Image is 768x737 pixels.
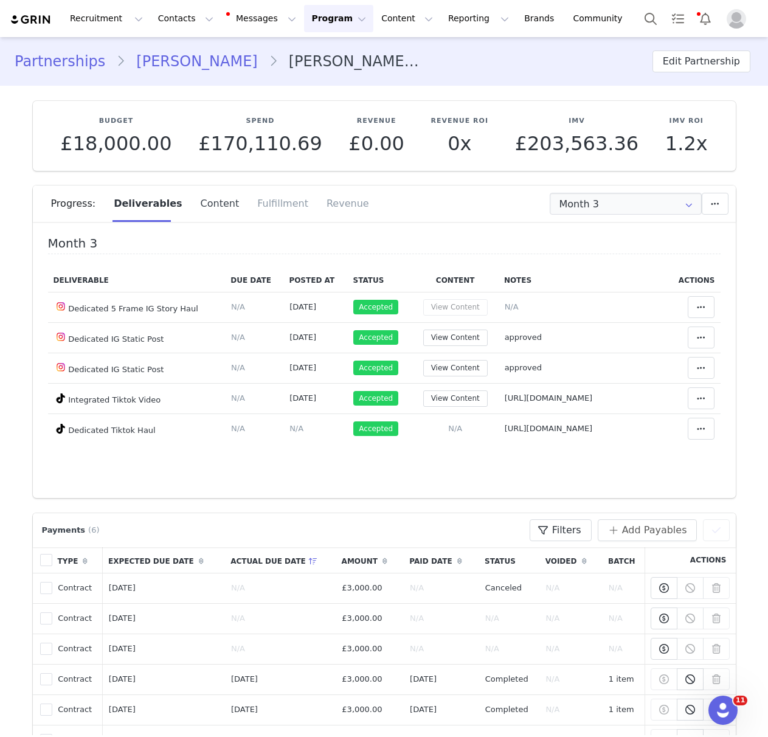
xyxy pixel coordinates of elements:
img: instagram.svg [56,332,66,342]
a: Community [566,5,635,32]
span: [URL][DOMAIN_NAME] [505,393,593,403]
td: Contract [52,634,103,664]
span: N/A [231,424,245,433]
span: N/A [231,363,245,372]
th: Due Date [225,269,283,292]
th: Status [348,269,412,292]
td: Contract [52,694,103,725]
button: Search [637,5,664,32]
button: Recruitment [63,5,150,32]
th: Status [479,547,540,573]
td: [DATE] [404,664,479,694]
p: Budget [60,116,171,126]
span: [URL][DOMAIN_NAME] [505,424,593,433]
span: 11 [733,696,747,705]
span: £0.00 [348,132,404,155]
div: Deliverables [105,185,191,222]
div: Revenue [317,185,369,222]
span: £170,110.69 [198,132,322,155]
td: Contract [52,573,103,603]
button: Program [304,5,373,32]
a: Tasks [665,5,691,32]
button: Contacts [151,5,221,32]
div: Fulfillment [248,185,317,222]
div: Payments [39,524,106,536]
td: [DATE] [225,694,336,725]
span: [DATE] [289,393,316,403]
th: Posted At [283,269,347,292]
img: grin logo [10,14,52,26]
span: Accepted [353,391,398,406]
input: Select [550,193,702,215]
button: Content [374,5,440,32]
button: Filters [530,519,592,541]
th: Paid Date [404,547,479,573]
button: View Content [423,299,488,316]
div: Progress: [51,185,105,222]
td: Contract [52,664,103,694]
span: N/A [231,393,245,403]
span: £3,000.00 [342,614,382,623]
span: N/A [448,424,462,433]
button: Messages [221,5,303,32]
button: Reporting [441,5,516,32]
h4: Month 3 [48,237,721,254]
p: Month 3 Invoice handed to [PERSON_NAME] - [DATE] [5,5,336,15]
span: approved [505,333,542,342]
td: N/A [225,634,336,664]
td: Dedicated Tiktok Haul [48,413,226,444]
th: Type [52,547,103,573]
p: Revenue ROI [431,116,488,126]
th: Amount [336,547,404,573]
span: [DATE] [289,333,316,342]
a: [PERSON_NAME] [125,50,268,72]
th: Actions [666,269,720,292]
td: N/A [540,634,603,664]
th: Expected Due Date [103,547,225,573]
img: instagram.svg [56,302,66,311]
div: Content [192,185,249,222]
span: £18,000.00 [60,132,171,155]
span: [DATE] [289,302,316,311]
iframe: Intercom live chat [708,696,738,725]
span: £3,000.00 [342,705,382,714]
td: N/A [603,573,645,603]
span: £203,563.36 [515,132,639,155]
a: Partnerships [15,50,116,72]
span: Accepted [353,300,398,314]
p: IMV [515,116,639,126]
td: 1 item [603,694,645,725]
td: [DATE] [103,634,225,664]
td: N/A [603,634,645,664]
p: 1.2x [665,133,708,154]
button: Profile [719,9,758,29]
th: Voided [540,547,603,573]
span: N/A [505,302,519,311]
p: Revenue [348,116,404,126]
td: N/A [404,603,479,634]
td: Dedicated IG Static Post [48,322,226,353]
p: Spend [198,116,322,126]
td: N/A [540,573,603,603]
th: Notes [499,269,667,292]
td: N/A [479,603,540,634]
td: N/A [479,634,540,664]
td: Integrated Tiktok Video [48,383,226,413]
td: N/A [404,573,479,603]
img: placeholder-profile.jpg [727,9,746,29]
td: N/A [225,603,336,634]
td: [DATE] [103,603,225,634]
th: Batch [603,547,645,573]
span: N/A [231,333,245,342]
td: 1 item [603,664,645,694]
span: £3,000.00 [342,674,382,683]
td: N/A [404,634,479,664]
a: Brands [517,5,565,32]
th: Actual Due Date [225,547,336,573]
td: Dedicated IG Static Post [48,353,226,383]
span: approved [505,363,542,372]
button: Notifications [692,5,719,32]
td: [DATE] [103,573,225,603]
th: Content [412,269,498,292]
